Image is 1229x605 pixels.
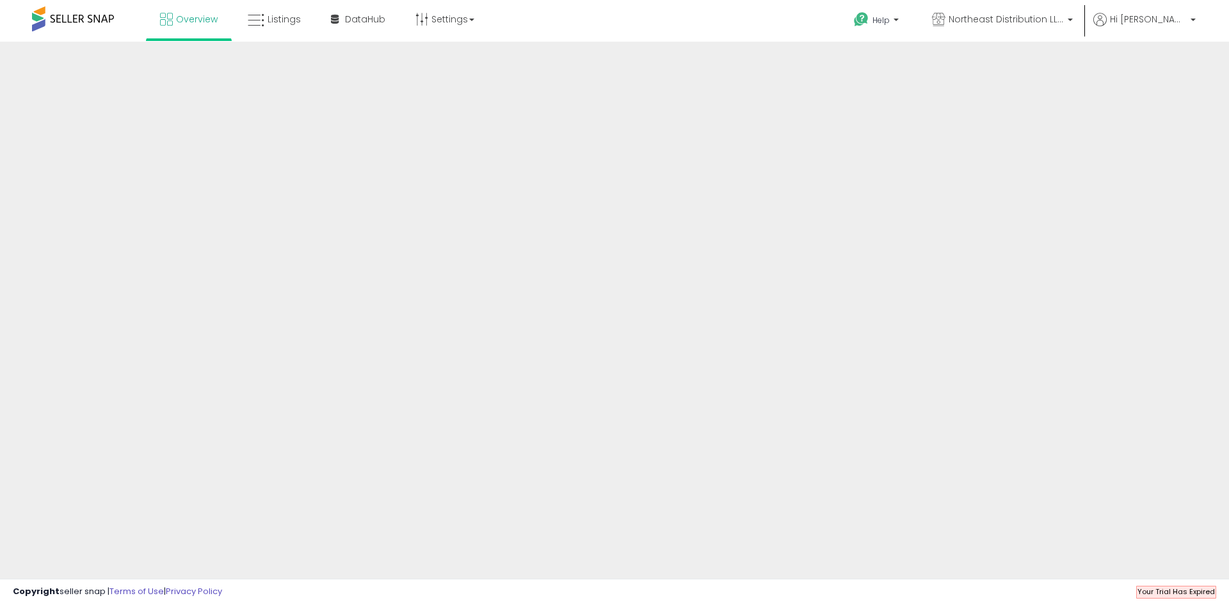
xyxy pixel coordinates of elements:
span: Help [872,15,890,26]
span: DataHub [345,13,385,26]
i: Get Help [853,12,869,28]
span: Northeast Distribution LLC [949,13,1064,26]
a: Help [844,2,912,42]
span: Hi [PERSON_NAME] [1110,13,1187,26]
span: Overview [176,13,218,26]
span: Listings [268,13,301,26]
a: Hi [PERSON_NAME] [1093,13,1196,42]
